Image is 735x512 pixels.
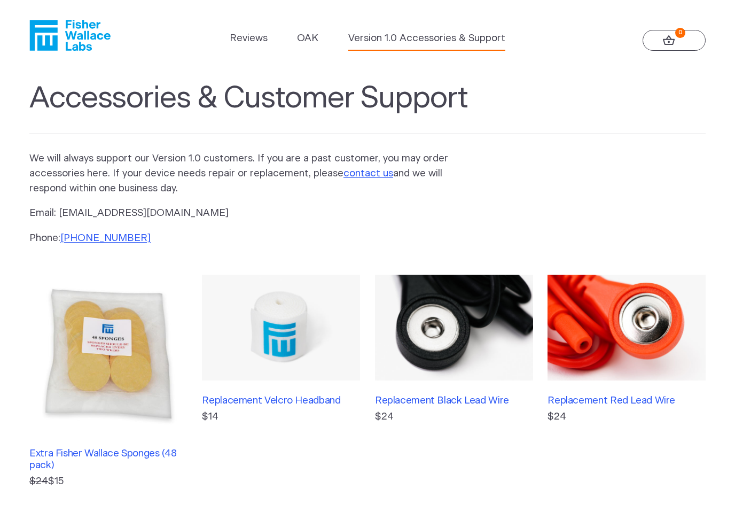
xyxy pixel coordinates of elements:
h3: Replacement Velcro Headband [202,395,360,407]
img: Extra Fisher Wallace Sponges (48 pack) [29,275,187,433]
p: $24 [548,409,706,424]
img: Replacement Velcro Headband [202,275,360,380]
h3: Extra Fisher Wallace Sponges (48 pack) [29,448,187,472]
p: $24 [375,409,533,424]
a: contact us [343,168,393,179]
a: Extra Fisher Wallace Sponges (48 pack) $24$15 [29,275,187,488]
p: $15 [29,474,187,489]
a: Replacement Red Lead Wire$24 [548,275,706,488]
h3: Replacement Red Lead Wire [548,395,706,407]
p: We will always support our Version 1.0 customers. If you are a past customer, you may order acces... [29,151,465,196]
strong: 0 [675,28,685,38]
a: 0 [643,30,706,51]
a: Replacement Velcro Headband$14 [202,275,360,488]
a: Reviews [230,31,268,46]
p: Email: [EMAIL_ADDRESS][DOMAIN_NAME] [29,206,465,221]
s: $24 [29,476,48,486]
a: [PHONE_NUMBER] [60,233,151,243]
a: Replacement Black Lead Wire$24 [375,275,533,488]
a: Fisher Wallace [29,20,111,51]
p: $14 [202,409,360,424]
h1: Accessories & Customer Support [29,81,706,134]
img: Replacement Red Lead Wire [548,275,706,380]
a: OAK [297,31,318,46]
a: Version 1.0 Accessories & Support [348,31,505,46]
img: Replacement Black Lead Wire [375,275,533,380]
p: Phone: [29,231,465,246]
h3: Replacement Black Lead Wire [375,395,533,407]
